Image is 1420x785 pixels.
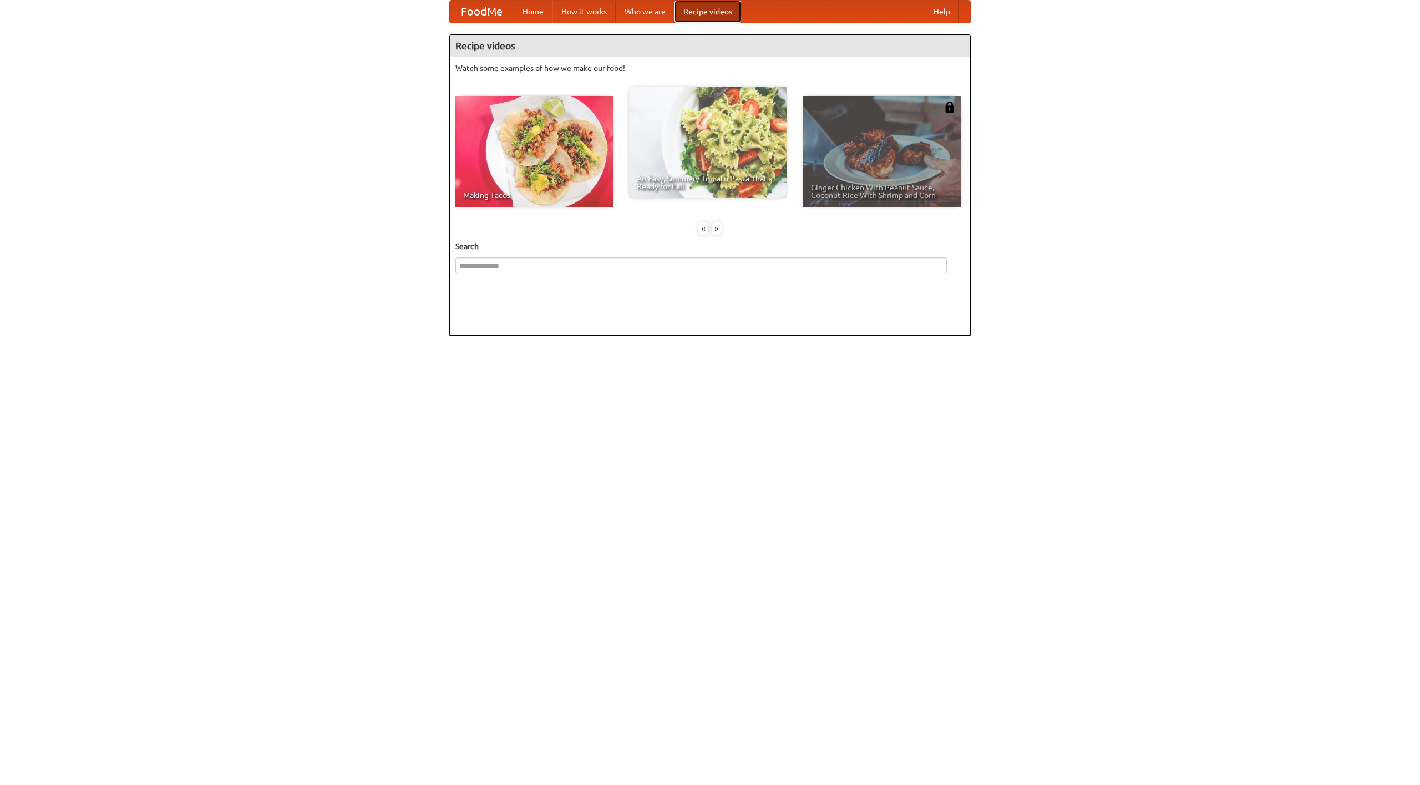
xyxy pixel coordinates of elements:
a: How it works [552,1,616,23]
a: Who we are [616,1,674,23]
span: An Easy, Summery Tomato Pasta That's Ready for Fall [637,175,779,190]
span: Making Tacos [463,191,605,199]
a: Recipe videos [674,1,741,23]
div: « [698,221,708,235]
a: FoodMe [450,1,514,23]
a: Help [925,1,959,23]
a: Making Tacos [455,96,613,207]
a: An Easy, Summery Tomato Pasta That's Ready for Fall [629,87,787,198]
div: » [712,221,722,235]
h4: Recipe videos [450,35,970,57]
a: Home [514,1,552,23]
img: 483408.png [944,102,955,113]
h5: Search [455,241,965,252]
p: Watch some examples of how we make our food! [455,63,965,74]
